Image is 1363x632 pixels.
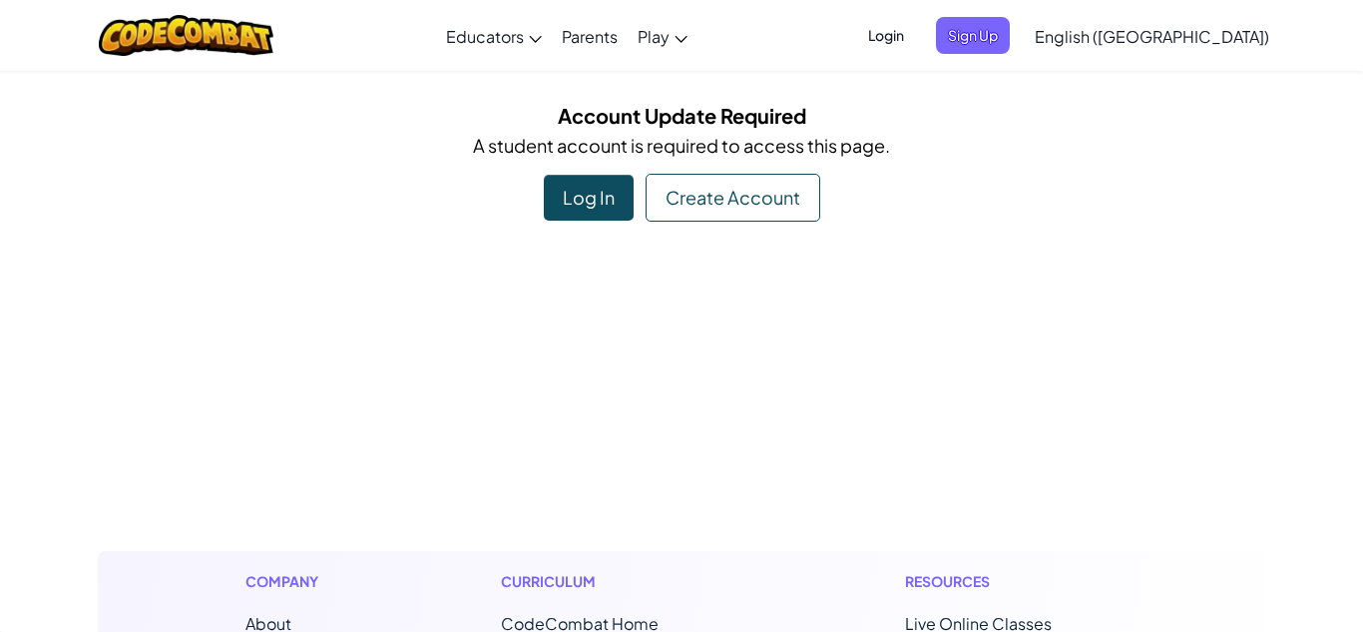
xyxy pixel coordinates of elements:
a: Parents [552,9,628,63]
p: A student account is required to access this page. [113,131,1250,160]
h1: Curriculum [501,571,742,592]
button: Login [856,17,916,54]
h5: Account Update Required [113,100,1250,131]
span: Play [638,26,670,47]
div: Log In [544,175,634,221]
span: English ([GEOGRAPHIC_DATA]) [1035,26,1269,47]
img: CodeCombat logo [99,15,273,56]
a: English ([GEOGRAPHIC_DATA]) [1025,9,1279,63]
button: Sign Up [936,17,1010,54]
a: Educators [436,9,552,63]
a: Play [628,9,697,63]
h1: Company [245,571,338,592]
h1: Resources [905,571,1118,592]
span: Educators [446,26,524,47]
div: Create Account [646,174,820,222]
